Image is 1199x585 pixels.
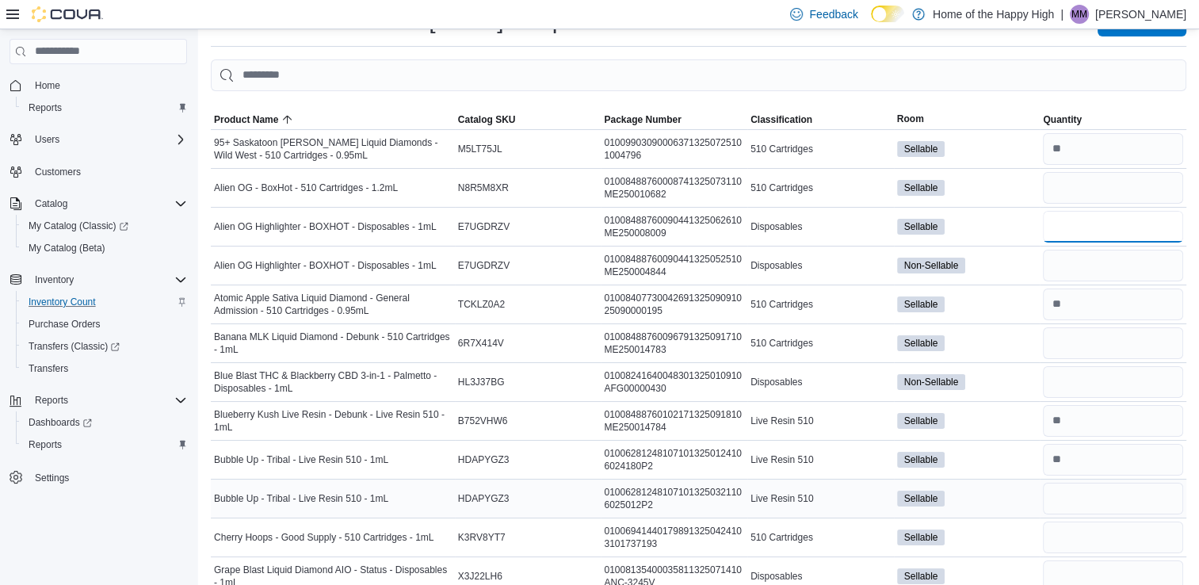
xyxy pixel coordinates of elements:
span: HL3J37BG [458,376,505,388]
span: Disposables [750,220,802,233]
span: Sellable [904,220,938,234]
nav: Complex example [10,67,187,530]
p: [PERSON_NAME] [1095,5,1186,24]
button: Inventory Count [16,291,193,313]
span: Reports [22,98,187,117]
a: Reports [22,435,68,454]
button: My Catalog (Beta) [16,237,193,259]
span: Sellable [904,530,938,545]
a: Transfers [22,359,74,378]
a: Reports [22,98,68,117]
span: HDAPYGZ3 [458,453,510,466]
button: Product Name [211,110,455,129]
span: Customers [29,162,187,182]
button: Classification [747,110,894,129]
span: Bubble Up - Tribal - Live Resin 510 - 1mL [214,453,388,466]
span: 95+ Saskatoon [PERSON_NAME] Liquid Diamonds - Wild West - 510 Cartridges - 0.95mL [214,136,452,162]
button: Reports [29,391,74,410]
span: Inventory [35,273,74,286]
button: Settings [3,465,193,488]
span: B752VHW6 [458,415,508,427]
span: Disposables [750,376,802,388]
span: My Catalog (Classic) [22,216,187,235]
span: 6R7X414V [458,337,504,350]
span: Sellable [904,491,938,506]
button: Inventory [3,269,193,291]
span: Reports [35,394,68,407]
span: Blueberry Kush Live Resin - Debunk - Live Resin 510 - 1mL [214,408,452,434]
p: | [1060,5,1063,24]
button: Purchase Orders [16,313,193,335]
input: This is a search bar. After typing your query, hit enter to filter the results lower in the page. [211,59,1186,91]
a: Home [29,76,67,95]
span: My Catalog (Beta) [22,239,187,258]
span: Catalog SKU [458,113,516,126]
span: Reports [29,391,187,410]
button: Quantity [1040,110,1186,129]
span: Customers [35,166,81,178]
button: Reports [3,389,193,411]
span: Classification [750,113,812,126]
span: Sellable [897,180,945,196]
span: Settings [29,467,187,487]
span: Disposables [750,259,802,272]
div: 0100840773004269132509091025090000195 [601,289,747,320]
span: Reports [22,435,187,454]
span: Inventory Count [22,292,187,312]
span: N8R5M8XR [458,182,509,194]
div: 010099030900063713250725101004796 [601,133,747,165]
span: Sellable [904,453,938,467]
span: X3J22LH6 [458,570,502,583]
span: Sellable [897,568,945,584]
div: 01008488760090441325052510ME250004844 [601,250,747,281]
a: Inventory Count [22,292,102,312]
div: 01008488760090441325062610ME250008009 [601,211,747,243]
span: HDAPYGZ3 [458,492,510,505]
span: Product Name [214,113,278,126]
div: 01008488760096791325091710ME250014783 [601,327,747,359]
a: Dashboards [22,413,98,432]
span: Inventory [29,270,187,289]
span: Sellable [897,491,945,507]
a: Dashboards [16,411,193,434]
span: Room [897,113,924,125]
span: Purchase Orders [29,318,101,331]
span: Dashboards [22,413,187,432]
span: Sellable [897,530,945,545]
span: 510 Cartridges [750,182,813,194]
span: Sellable [897,452,945,468]
button: Catalog [3,193,193,215]
span: Atomic Apple Sativa Liquid Diamond - General Admission - 510 Cartridges - 0.95mL [214,292,452,317]
span: E7UGDRZV [458,259,510,272]
button: Users [3,128,193,151]
span: Blue Blast THC & Blackberry CBD 3-in-1 - Palmetto - Disposables - 1mL [214,369,452,395]
a: My Catalog (Classic) [16,215,193,237]
span: Home [35,79,60,92]
span: Dashboards [29,416,92,429]
span: Transfers (Classic) [29,340,120,353]
span: Reports [29,101,62,114]
span: 510 Cartridges [750,298,813,311]
span: Live Resin 510 [750,453,813,466]
span: Feedback [809,6,857,22]
a: Transfers (Classic) [22,337,126,356]
span: Transfers [29,362,68,375]
span: Sellable [904,181,938,195]
span: Catalog [29,194,187,213]
button: Catalog [29,194,74,213]
div: 010062812481071013250124106024180P2 [601,444,747,476]
a: My Catalog (Classic) [22,216,135,235]
span: TCKLZ0A2 [458,298,505,311]
span: My Catalog (Classic) [29,220,128,232]
span: Live Resin 510 [750,492,813,505]
span: Sellable [904,414,938,428]
input: Dark Mode [871,6,904,22]
span: Sellable [904,142,938,156]
span: Users [29,130,187,149]
span: Users [35,133,59,146]
span: Cherry Hoops - Good Supply - 510 Cartridges - 1mL [214,531,433,544]
a: Customers [29,162,87,182]
span: Catalog [35,197,67,210]
p: Home of the Happy High [933,5,1054,24]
